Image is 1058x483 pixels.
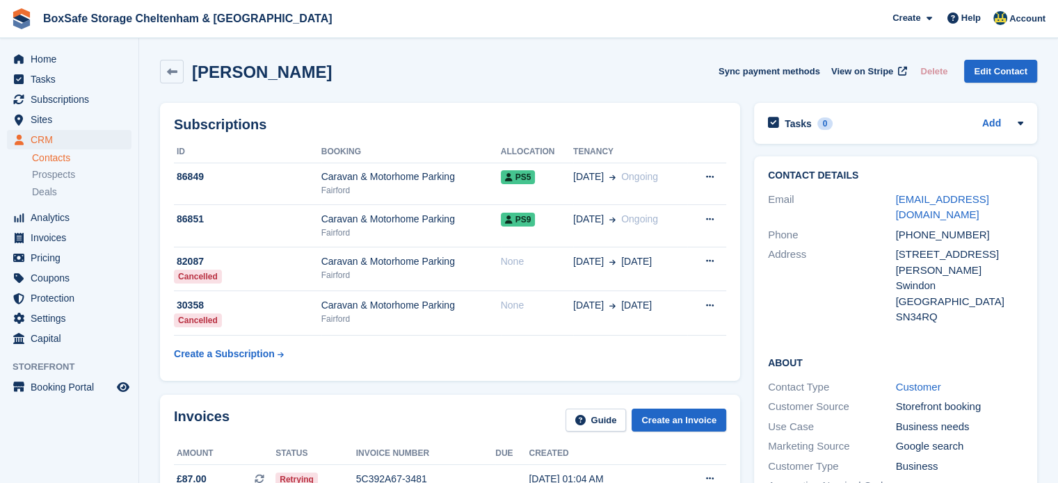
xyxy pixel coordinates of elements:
a: BoxSafe Storage Cheltenham & [GEOGRAPHIC_DATA] [38,7,337,30]
img: stora-icon-8386f47178a22dfd0bd8f6a31ec36ba5ce8667c1dd55bd0f319d3a0aa187defe.svg [11,8,32,29]
div: Fairford [321,227,501,239]
div: Contact Type [768,379,896,395]
a: menu [7,69,131,89]
span: [DATE] [573,170,604,184]
span: Capital [31,329,114,348]
a: Create a Subscription [174,341,284,367]
span: Storefront [13,360,138,374]
div: Caravan & Motorhome Parking [321,298,501,313]
div: [PHONE_NUMBER] [896,227,1024,243]
span: Settings [31,309,114,328]
a: Deals [32,185,131,199]
th: ID [174,141,321,163]
h2: Subscriptions [174,117,726,133]
div: [STREET_ADDRESS][PERSON_NAME] [896,247,1024,278]
div: 30358 [174,298,321,313]
a: View on Stripe [826,60,910,83]
span: [DATE] [621,298,652,313]
button: Delete [915,60,953,83]
a: menu [7,248,131,268]
img: Kim Virabi [993,11,1007,25]
a: menu [7,49,131,69]
div: Email [768,192,896,223]
div: Customer Type [768,459,896,475]
th: Invoice number [356,443,495,465]
h2: About [768,355,1023,369]
div: Caravan & Motorhome Parking [321,212,501,227]
h2: Tasks [785,117,812,130]
span: Prospects [32,168,75,181]
a: [EMAIL_ADDRESS][DOMAIN_NAME] [896,193,989,221]
a: Edit Contact [964,60,1037,83]
span: Ongoing [621,171,658,182]
a: menu [7,228,131,247]
th: Tenancy [573,141,687,163]
span: [DATE] [573,254,604,269]
div: None [501,298,573,313]
div: Caravan & Motorhome Parking [321,254,501,269]
span: Home [31,49,114,69]
button: Sync payment methods [719,60,820,83]
a: menu [7,90,131,109]
div: Swindon [896,278,1024,294]
div: Cancelled [174,313,222,327]
span: View on Stripe [831,65,893,79]
a: Guide [566,409,627,432]
div: Create a Subscription [174,347,275,361]
a: Contacts [32,152,131,165]
div: Phone [768,227,896,243]
div: Fairford [321,313,501,325]
th: Due [495,443,529,465]
div: Storefront booking [896,399,1024,415]
span: Account [1009,12,1045,26]
a: menu [7,208,131,227]
span: PS9 [501,213,536,227]
span: Help [961,11,981,25]
a: Customer [896,381,941,393]
a: menu [7,130,131,149]
a: menu [7,377,131,397]
h2: Contact Details [768,170,1023,181]
span: [DATE] [573,298,604,313]
div: Use Case [768,419,896,435]
span: Subscriptions [31,90,114,109]
span: Analytics [31,208,114,227]
div: Fairford [321,269,501,281]
span: Deals [32,186,57,199]
a: Preview store [115,379,131,395]
div: Business needs [896,419,1024,435]
div: Caravan & Motorhome Parking [321,170,501,184]
h2: [PERSON_NAME] [192,63,332,81]
div: SN34RQ [896,309,1024,325]
span: [DATE] [573,212,604,227]
div: Fairford [321,184,501,197]
span: Protection [31,288,114,308]
a: menu [7,110,131,129]
th: Booking [321,141,501,163]
div: Address [768,247,896,325]
span: Ongoing [621,213,658,224]
span: Tasks [31,69,114,89]
a: Prospects [32,167,131,182]
div: None [501,254,573,269]
a: menu [7,309,131,328]
div: Marketing Source [768,439,896,455]
a: menu [7,288,131,308]
span: Pricing [31,248,114,268]
div: Google search [896,439,1024,455]
div: Customer Source [768,399,896,415]
a: menu [7,329,131,348]
div: 82087 [174,254,321,269]
div: 0 [817,117,833,130]
a: Add [982,116,1001,132]
th: Allocation [501,141,573,163]
a: Create an Invoice [632,409,726,432]
span: Create [892,11,920,25]
th: Amount [174,443,275,465]
div: [GEOGRAPHIC_DATA] [896,294,1024,310]
span: Sites [31,110,114,129]
span: [DATE] [621,254,652,269]
th: Created [529,443,671,465]
span: Coupons [31,268,114,288]
span: CRM [31,130,114,149]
